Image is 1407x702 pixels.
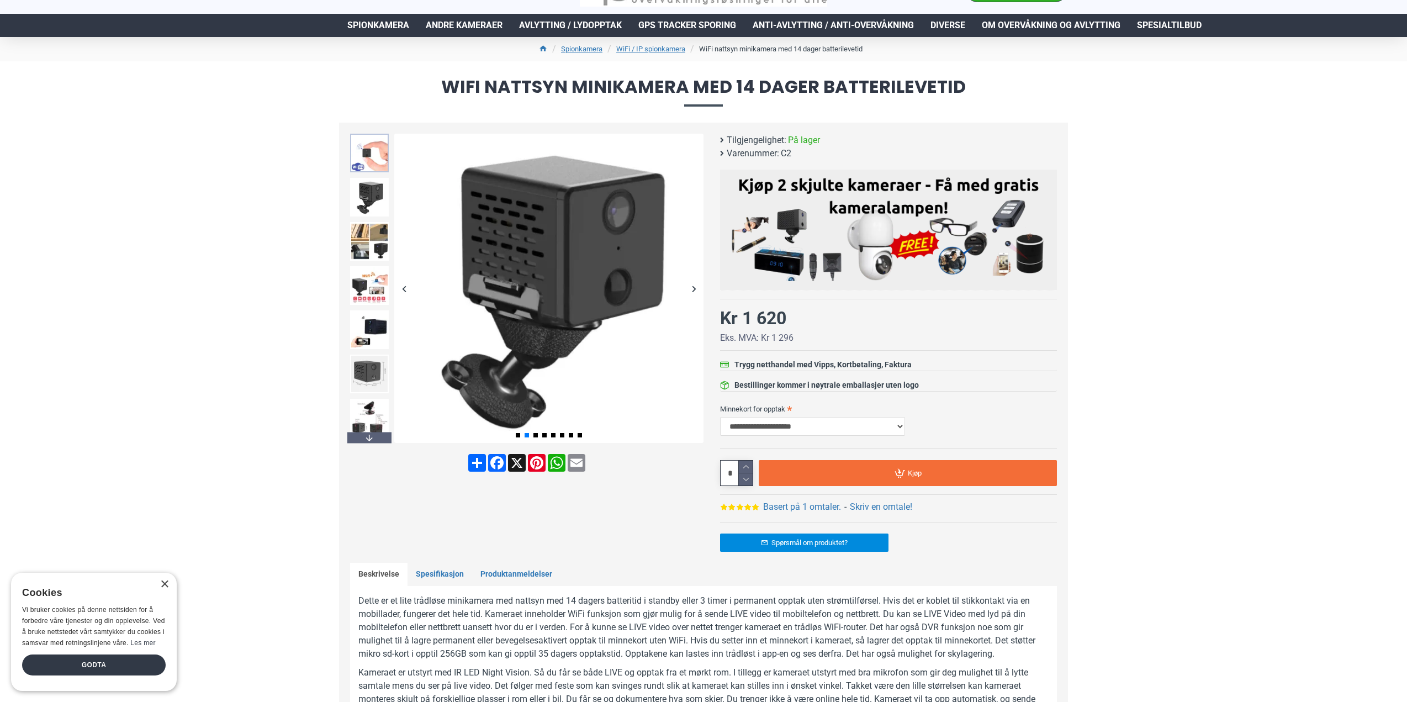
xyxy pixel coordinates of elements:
span: Go to slide 1 [516,433,520,437]
img: WiFi nattsyn minikamera med 14 dager batterilevetid - SpyGadgets.no [350,134,389,172]
div: Next slide [347,432,392,443]
span: Andre kameraer [426,19,503,32]
span: Kjøp [908,469,922,477]
span: Spionkamera [347,19,409,32]
a: Spørsmål om produktet? [720,534,888,552]
b: Varenummer: [727,147,779,160]
span: Spesialtilbud [1137,19,1202,32]
span: Go to slide 5 [551,433,556,437]
span: GPS Tracker Sporing [638,19,736,32]
a: WiFi / IP spionkamera [616,44,685,55]
div: Kr 1 620 [720,305,786,331]
a: Share [467,454,487,472]
a: Spesifikasjon [408,563,472,586]
span: Vi bruker cookies på denne nettsiden for å forbedre våre tjenester og din opplevelse. Ved å bruke... [22,606,165,646]
div: Close [160,580,168,589]
span: Diverse [930,19,965,32]
div: Previous slide [394,279,414,298]
a: Facebook [487,454,507,472]
a: Spionkamera [339,14,417,37]
a: Email [567,454,586,472]
a: Pinterest [527,454,547,472]
div: Bestillinger kommer i nøytrale emballasjer uten logo [734,379,919,391]
img: WiFi nattsyn minikamera med 14 dager batterilevetid - SpyGadgets.no [394,134,703,443]
span: Go to slide 2 [525,433,529,437]
div: Cookies [22,581,158,605]
img: WiFi nattsyn minikamera med 14 dager batterilevetid - SpyGadgets.no [350,355,389,393]
img: WiFi nattsyn minikamera med 14 dager batterilevetid - SpyGadgets.no [350,222,389,261]
span: Go to slide 8 [578,433,582,437]
a: Andre kameraer [417,14,511,37]
img: Kjøp 2 skjulte kameraer – Få med gratis kameralampe! [728,175,1049,281]
a: Basert på 1 omtaler. [763,500,841,514]
img: WiFi nattsyn minikamera med 14 dager batterilevetid - SpyGadgets.no [350,178,389,217]
span: Anti-avlytting / Anti-overvåkning [753,19,914,32]
a: Anti-avlytting / Anti-overvåkning [744,14,922,37]
a: Diverse [922,14,974,37]
div: Trygg netthandel med Vipps, Kortbetaling, Faktura [734,359,912,371]
a: Om overvåkning og avlytting [974,14,1129,37]
a: Skriv en omtale! [850,500,912,514]
a: Produktanmeldelser [472,563,560,586]
span: Om overvåkning og avlytting [982,19,1120,32]
p: Dette er et lite trådløse minikamera med nattsyn med 14 dagers batteritid i standby eller 3 timer... [358,594,1049,661]
a: Spesialtilbud [1129,14,1210,37]
a: X [507,454,527,472]
label: Minnekort for opptak [720,400,1057,418]
a: GPS Tracker Sporing [630,14,744,37]
a: Spionkamera [561,44,602,55]
b: - [844,502,847,512]
div: Godta [22,655,166,675]
span: Go to slide 3 [533,433,538,437]
span: Go to slide 7 [569,433,573,437]
span: Go to slide 6 [560,433,564,437]
a: WhatsApp [547,454,567,472]
div: Next slide [684,279,703,298]
img: WiFi nattsyn minikamera med 14 dager batterilevetid - SpyGadgets.no [350,399,389,437]
a: Avlytting / Lydopptak [511,14,630,37]
span: C2 [781,147,791,160]
a: Beskrivelse [350,563,408,586]
img: WiFi nattsyn minikamera med 14 dager batterilevetid - SpyGadgets.no [350,310,389,349]
span: WiFi nattsyn minikamera med 14 dager batterilevetid [339,78,1068,106]
a: Les mer, opens a new window [130,639,155,647]
img: WiFi nattsyn minikamera med 14 dager batterilevetid - SpyGadgets.no [350,266,389,305]
span: Avlytting / Lydopptak [519,19,622,32]
span: På lager [788,134,820,147]
b: Tilgjengelighet: [727,134,786,147]
span: Go to slide 4 [542,433,547,437]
